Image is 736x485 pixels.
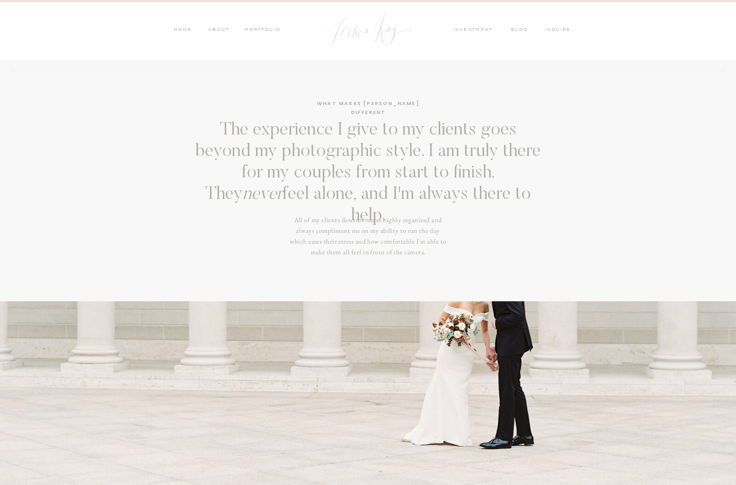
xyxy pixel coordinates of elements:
h3: WHAT MAKES [PERSON_NAME] DIFFERENT [303,99,434,109]
a: PORTFOLIO [244,26,281,34]
a: inquire [545,26,575,34]
i: never [243,186,282,204]
a: HOME [173,26,192,34]
a: blog [511,26,534,34]
a: investment [453,26,497,34]
a: ABOUT [206,26,229,34]
h3: All of my clients describe me as highly organized and always compliment me on my ability to run t... [287,215,449,256]
h3: The experience I give to my clients goes beyond my photographic style. I am truly there for my co... [192,120,544,207]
